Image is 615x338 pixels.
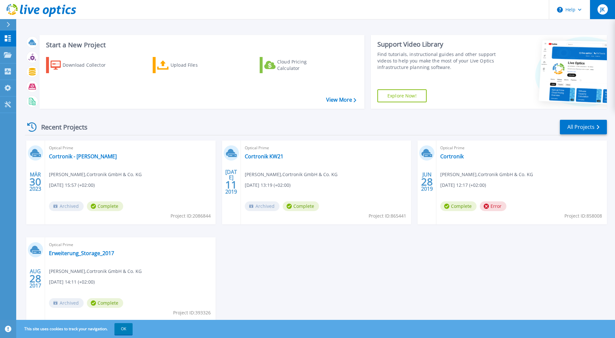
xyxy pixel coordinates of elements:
span: Project ID: 858008 [564,212,602,220]
div: Cloud Pricing Calculator [277,59,329,72]
span: [PERSON_NAME] , Cortronik GmbH & Co. KG [49,268,142,275]
span: 11 [225,182,237,187]
span: Complete [440,201,477,211]
div: JUN 2019 [421,170,433,194]
span: Optical Prime [49,241,212,248]
div: Upload Files [171,59,222,72]
div: Find tutorials, instructional guides and other support videos to help you make the most of your L... [377,51,498,71]
span: Optical Prime [49,144,212,152]
a: All Projects [560,120,607,134]
span: [PERSON_NAME] , Cortronik GmbH & Co. KG [440,171,533,178]
button: OK [114,323,133,335]
a: Cloud Pricing Calculator [260,57,332,73]
span: Project ID: 865441 [369,212,406,220]
span: 30 [30,179,41,185]
div: Recent Projects [25,119,96,135]
span: Project ID: 393326 [173,309,211,316]
span: Optical Prime [440,144,603,152]
div: [DATE] 2019 [225,170,237,194]
a: Cortronik KW21 [245,153,283,160]
h3: Start a New Project [46,41,356,49]
a: View More [326,97,356,103]
div: Support Video Library [377,40,498,49]
span: Complete [87,298,123,308]
a: Cortronik - [PERSON_NAME] [49,153,117,160]
a: Cortronik [440,153,464,160]
span: Archived [245,201,279,211]
span: [PERSON_NAME] , Cortronik GmbH & Co. KG [49,171,142,178]
span: Project ID: 2086844 [171,212,211,220]
a: Explore Now! [377,89,427,102]
span: [PERSON_NAME] , Cortronik GmbH & Co. KG [245,171,337,178]
a: Upload Files [153,57,225,73]
span: [DATE] 13:19 (+02:00) [245,182,290,189]
span: Complete [87,201,123,211]
span: Complete [283,201,319,211]
span: This site uses cookies to track your navigation. [18,323,133,335]
a: Download Collector [46,57,118,73]
span: [DATE] 12:17 (+02:00) [440,182,486,189]
div: MÄR 2023 [29,170,41,194]
span: [DATE] 14:11 (+02:00) [49,278,95,286]
span: 28 [30,276,41,281]
span: Optical Prime [245,144,408,152]
span: [DATE] 15:57 (+02:00) [49,182,95,189]
span: Archived [49,201,84,211]
div: Download Collector [63,59,114,72]
span: Error [480,201,506,211]
span: Archived [49,298,84,308]
a: Erweiterung_Storage_2017 [49,250,114,256]
span: JK [600,7,605,12]
span: 28 [421,179,433,185]
div: AUG 2017 [29,267,41,290]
